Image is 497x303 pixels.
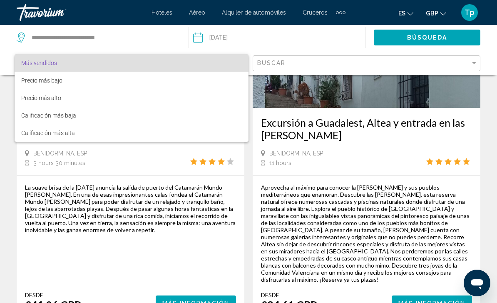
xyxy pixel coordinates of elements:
[21,112,76,119] span: Calificación más baja
[21,95,61,101] span: Precio más alto
[21,130,75,136] span: Calificación más alta
[15,54,248,142] div: Sort by
[21,77,62,84] span: Precio más bajo
[21,60,57,66] span: Más vendidos
[464,270,490,296] iframe: Button to launch messaging window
